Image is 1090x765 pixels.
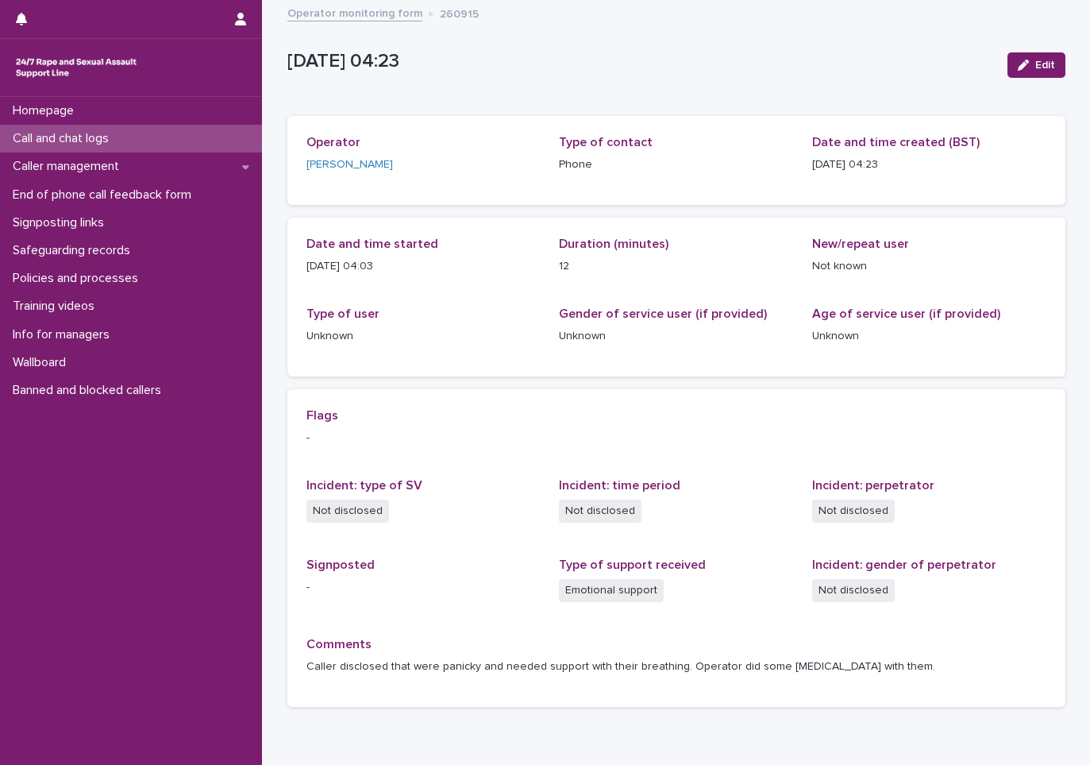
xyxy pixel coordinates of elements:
[559,136,653,149] span: Type of contact
[812,258,1046,275] p: Not known
[1035,60,1055,71] span: Edit
[6,159,132,174] p: Caller management
[812,156,1046,173] p: [DATE] 04:23
[306,638,372,651] span: Comments
[559,307,767,320] span: Gender of service user (if provided)
[6,243,143,258] p: Safeguarding records
[6,327,122,342] p: Info for managers
[6,271,151,286] p: Policies and processes
[6,355,79,370] p: Wallboard
[6,187,204,203] p: End of phone call feedback form
[559,156,793,173] p: Phone
[306,136,360,149] span: Operator
[6,299,107,314] p: Training videos
[6,103,87,118] p: Homepage
[306,430,1046,446] p: -
[559,238,668,250] span: Duration (minutes)
[559,579,664,602] span: Emotional support
[306,579,541,596] p: -
[306,307,379,320] span: Type of user
[559,328,793,345] p: Unknown
[306,659,1046,675] p: Caller disclosed that were panicky and needed support with their breathing. Operator did some [ME...
[812,136,980,149] span: Date and time created (BST)
[13,52,140,83] img: rhQMoQhaT3yELyF149Cw
[6,131,121,146] p: Call and chat logs
[812,579,895,602] span: Not disclosed
[287,3,422,21] a: Operator monitoring form
[287,50,995,73] p: [DATE] 04:23
[559,500,641,523] span: Not disclosed
[306,500,389,523] span: Not disclosed
[306,238,438,250] span: Date and time started
[6,383,174,398] p: Banned and blocked callers
[306,409,338,422] span: Flags
[812,500,895,523] span: Not disclosed
[559,558,706,571] span: Type of support received
[306,558,375,571] span: Signposted
[440,4,479,21] p: 260915
[812,307,1000,320] span: Age of service user (if provided)
[6,215,117,230] p: Signposting links
[559,258,793,275] p: 12
[812,479,934,492] span: Incident: perpetrator
[812,238,909,250] span: New/repeat user
[306,258,541,275] p: [DATE] 04:03
[1007,52,1065,78] button: Edit
[306,328,541,345] p: Unknown
[306,156,393,173] a: [PERSON_NAME]
[812,558,996,571] span: Incident: gender of perpetrator
[812,328,1046,345] p: Unknown
[306,479,422,492] span: Incident: type of SV
[559,479,680,492] span: Incident: time period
